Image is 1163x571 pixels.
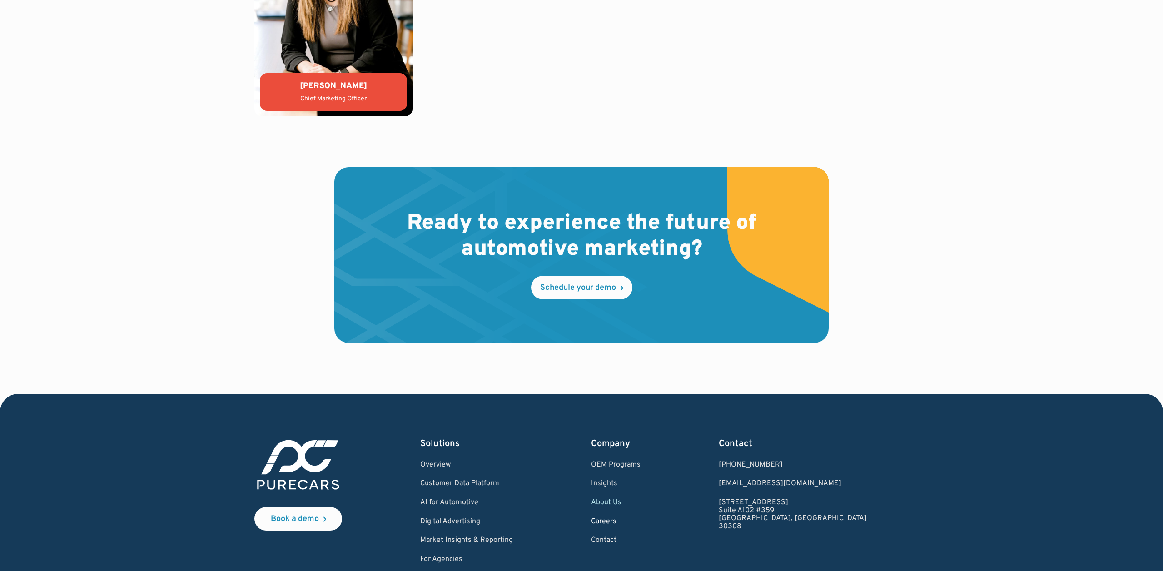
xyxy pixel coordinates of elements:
a: [STREET_ADDRESS]Suite A102 #359[GEOGRAPHIC_DATA], [GEOGRAPHIC_DATA]30308 [719,499,867,531]
div: Book a demo [271,515,319,523]
a: OEM Programs [591,461,641,469]
a: About Us [591,499,641,507]
a: Market Insights & Reporting [420,536,513,545]
a: Email us [719,480,867,488]
a: For Agencies [420,556,513,564]
div: Contact [719,437,867,450]
a: Overview [420,461,513,469]
a: AI for Automotive [420,499,513,507]
div: Chief Marketing Officer [267,94,400,104]
a: Customer Data Platform [420,480,513,488]
a: Schedule your demo [531,276,632,299]
a: Insights [591,480,641,488]
a: Digital Advertising [420,518,513,526]
div: [PERSON_NAME] [267,80,400,92]
h2: Ready to experience the future of automotive marketing? [393,211,770,263]
div: [PHONE_NUMBER] [719,461,867,469]
a: Contact [591,536,641,545]
img: purecars logo [254,437,342,492]
a: Book a demo [254,507,342,531]
a: Careers [591,518,641,526]
div: Schedule your demo [540,284,616,292]
div: Company [591,437,641,450]
div: Solutions [420,437,513,450]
